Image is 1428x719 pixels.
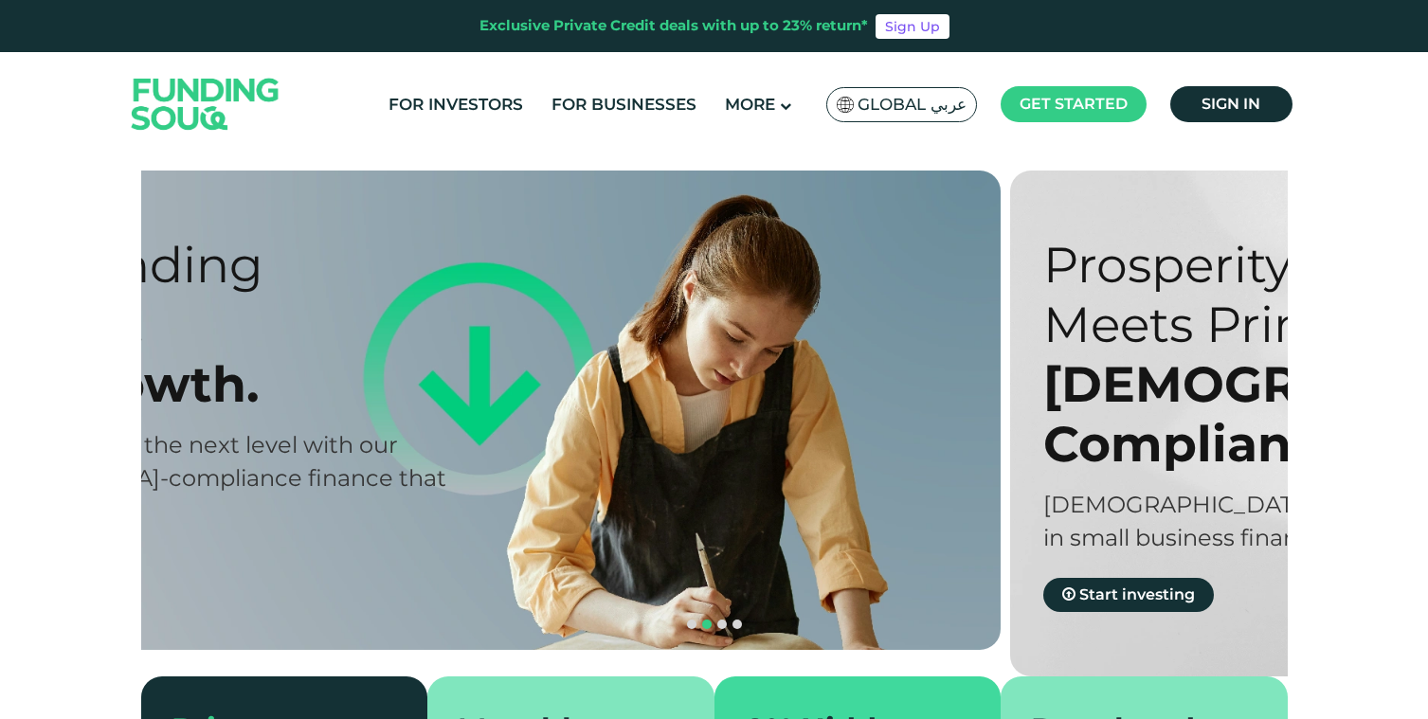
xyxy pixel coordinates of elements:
[837,97,854,113] img: SA Flag
[479,15,868,37] div: Exclusive Private Credit deals with up to 23% return*
[876,14,949,39] a: Sign Up
[1202,95,1260,113] span: Sign in
[684,617,699,632] button: navigation
[699,617,714,632] button: navigation
[725,95,775,114] span: More
[714,617,730,632] button: navigation
[384,89,528,120] a: For Investors
[858,94,967,116] span: Global عربي
[547,89,701,120] a: For Businesses
[1079,585,1195,603] span: Start investing
[1170,86,1292,122] a: Sign in
[1020,95,1128,113] span: Get started
[730,617,745,632] button: navigation
[113,56,298,152] img: Logo
[1043,578,1214,612] a: Start investing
